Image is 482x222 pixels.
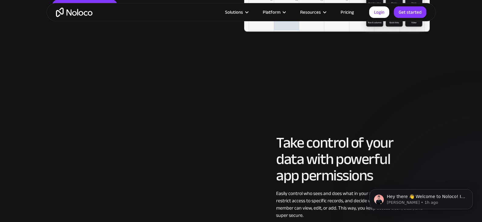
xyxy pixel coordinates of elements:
[225,8,243,16] div: Solutions
[360,176,482,219] iframe: Intercom notifications message
[369,6,389,18] a: Login
[255,8,293,16] div: Platform
[56,8,92,17] a: home
[276,190,430,219] div: Easily control who sees and does what in your app. Set permissions by role, restrict access to sp...
[293,8,333,16] div: Resources
[276,135,430,184] h2: Take control of your data with powerful app permissions
[333,8,362,16] a: Pricing
[217,8,255,16] div: Solutions
[300,8,321,16] div: Resources
[263,8,280,16] div: Platform
[394,6,426,18] a: Get started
